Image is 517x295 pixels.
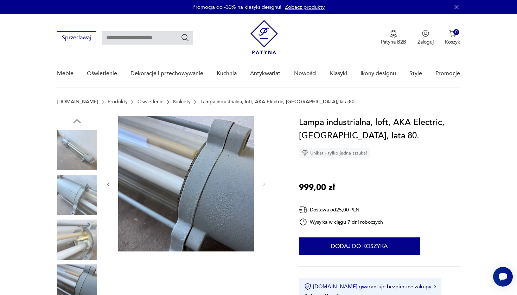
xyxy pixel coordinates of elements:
[422,30,429,37] img: Ikonka użytkownika
[57,219,97,260] img: Zdjęcie produktu Lampa industrialna, loft, AKA Electric, Niemcy, lata 80.
[130,60,203,87] a: Dekoracje i przechowywanie
[330,60,347,87] a: Klasyki
[417,39,434,45] p: Zaloguj
[409,60,422,87] a: Style
[57,31,96,44] button: Sprzedawaj
[138,99,164,105] a: Oświetlenie
[173,99,191,105] a: Kinkiety
[285,4,325,11] a: Zobacz produkty
[57,60,74,87] a: Meble
[304,283,436,290] button: [DOMAIN_NAME] gwarantuje bezpieczne zakupy
[381,30,406,45] a: Ikona medaluPatyna B2B
[453,29,459,35] div: 0
[435,60,460,87] a: Promocje
[445,30,460,45] button: 0Koszyk
[417,30,434,45] button: Zaloguj
[434,285,436,288] img: Ikona strzałki w prawo
[57,36,96,41] a: Sprzedawaj
[57,99,98,105] a: [DOMAIN_NAME]
[57,130,97,170] img: Zdjęcie produktu Lampa industrialna, loft, AKA Electric, Niemcy, lata 80.
[250,60,280,87] a: Antykwariat
[390,30,397,38] img: Ikona medalu
[449,30,456,37] img: Ikona koszyka
[302,150,308,156] img: Ikona diamentu
[360,60,396,87] a: Ikony designu
[493,267,513,287] iframe: Smartsupp widget button
[299,181,335,194] p: 999,00 zł
[445,39,460,45] p: Koszyk
[57,175,97,215] img: Zdjęcie produktu Lampa industrialna, loft, AKA Electric, Niemcy, lata 80.
[192,4,281,11] p: Promocja do -30% na klasyki designu!
[250,20,278,54] img: Patyna - sklep z meblami i dekoracjami vintage
[181,33,189,42] button: Szukaj
[299,148,370,158] div: Unikat - tylko jedna sztuka!
[299,205,383,214] div: Dostawa od 25,00 PLN
[294,60,317,87] a: Nowości
[87,60,117,87] a: Oświetlenie
[299,205,307,214] img: Ikona dostawy
[381,39,406,45] p: Patyna B2B
[118,116,254,251] img: Zdjęcie produktu Lampa industrialna, loft, AKA Electric, Niemcy, lata 80.
[299,237,420,255] button: Dodaj do koszyka
[304,283,311,290] img: Ikona certyfikatu
[381,30,406,45] button: Patyna B2B
[200,99,356,105] p: Lampa industrialna, loft, AKA Electric, [GEOGRAPHIC_DATA], lata 80.
[299,116,460,143] h1: Lampa industrialna, loft, AKA Electric, [GEOGRAPHIC_DATA], lata 80.
[217,60,237,87] a: Kuchnia
[108,99,128,105] a: Produkty
[299,218,383,226] div: Wysyłka w ciągu 7 dni roboczych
